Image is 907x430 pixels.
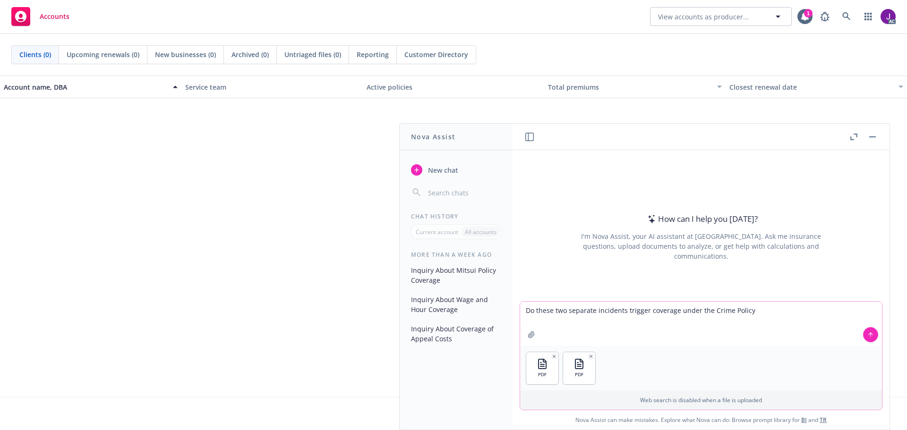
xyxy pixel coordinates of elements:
[181,76,363,98] button: Service team
[820,416,827,424] a: TR
[516,410,886,430] span: Nova Assist can make mistakes. Explore what Nova can do: Browse prompt library for and
[575,371,583,378] span: PDF
[19,50,51,59] span: Clients (0)
[544,76,726,98] button: Total premiums
[404,50,468,59] span: Customer Directory
[859,7,878,26] a: Switch app
[400,251,513,259] div: More than a week ago
[548,82,711,92] div: Total premiums
[367,82,540,92] div: Active policies
[881,9,896,24] img: photo
[726,76,907,98] button: Closest renewal date
[729,82,893,92] div: Closest renewal date
[40,13,69,20] span: Accounts
[400,212,513,220] div: Chat History
[526,396,876,404] p: Web search is disabled when a file is uploaded
[407,161,505,178] button: New chat
[411,132,455,142] h1: Nova Assist
[67,50,139,59] span: Upcoming renewals (0)
[357,50,389,59] span: Reporting
[407,292,505,317] button: Inquiry About Wage and Hour Coverage
[563,352,595,384] button: PDF
[645,213,758,225] div: How can I help you [DATE]?
[407,262,505,288] button: Inquiry About Mitsui Policy Coverage
[231,50,269,59] span: Archived (0)
[426,186,501,199] input: Search chats
[520,302,882,346] textarea: Do these two separate incidents trigger coverage under the Crime Policy
[650,7,792,26] button: View accounts as producer...
[801,416,807,424] a: BI
[416,228,458,236] p: Current account
[155,50,216,59] span: New businesses (0)
[4,82,167,92] div: Account name, DBA
[526,352,558,384] button: PDF
[658,12,749,22] span: View accounts as producer...
[815,7,834,26] a: Report a Bug
[837,7,856,26] a: Search
[284,50,341,59] span: Untriaged files (0)
[538,371,547,378] span: PDF
[8,3,73,30] a: Accounts
[568,231,834,261] div: I'm Nova Assist, your AI assistant at [GEOGRAPHIC_DATA]. Ask me insurance questions, upload docum...
[465,228,496,236] p: All accounts
[185,82,359,92] div: Service team
[363,76,544,98] button: Active policies
[407,321,505,346] button: Inquiry About Coverage of Appeal Costs
[804,9,813,17] div: 1
[426,165,458,175] span: New chat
